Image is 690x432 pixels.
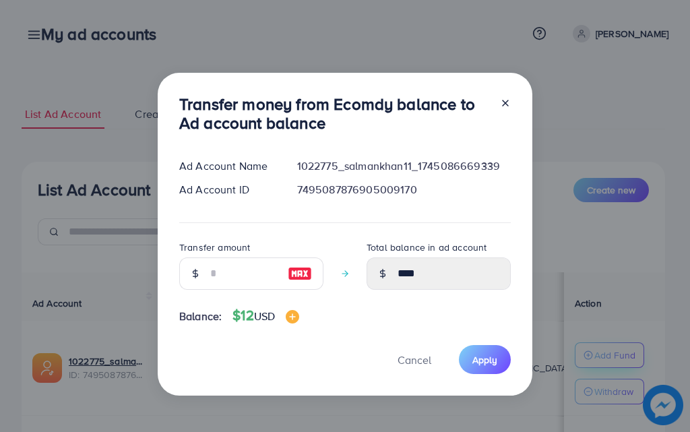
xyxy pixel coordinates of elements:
div: Ad Account Name [168,158,286,174]
div: 1022775_salmankhan11_1745086669339 [286,158,522,174]
button: Cancel [381,345,448,374]
div: Ad Account ID [168,182,286,197]
div: 7495087876905009170 [286,182,522,197]
h3: Transfer money from Ecomdy balance to Ad account balance [179,94,489,133]
span: Balance: [179,309,222,324]
label: Transfer amount [179,241,250,254]
span: Cancel [398,352,431,367]
label: Total balance in ad account [367,241,487,254]
button: Apply [459,345,511,374]
h4: $12 [232,307,299,324]
span: Apply [472,353,497,367]
span: USD [254,309,275,323]
img: image [288,266,312,282]
img: image [286,310,299,323]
